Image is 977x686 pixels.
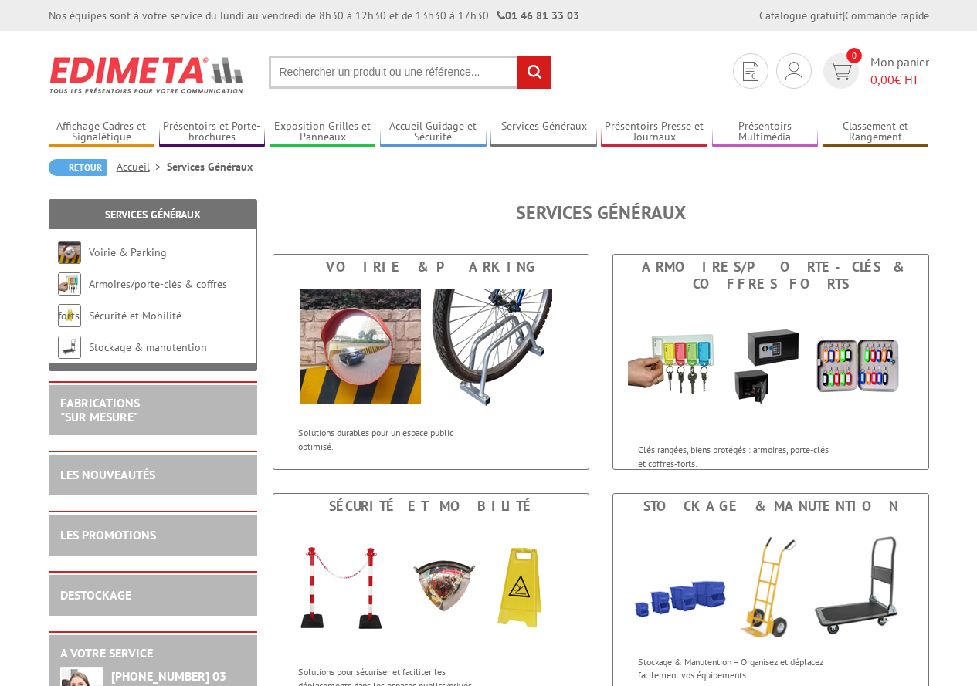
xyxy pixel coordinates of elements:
a: LES NOUVEAUTÉS [60,467,155,482]
a: Affichage Cadres et Signalétique [49,120,155,145]
div: Armoires/porte-clés & coffres forts [617,259,924,292]
strong: [PHONE_NUMBER] 03 [111,668,226,684]
strong: 01 46 81 33 03 [497,8,579,22]
a: Services Généraux [490,120,597,145]
a: Armoires/porte-clés & coffres forts Armoires/porte-clés & coffres forts Clés rangées, biens proté... [612,254,929,470]
p: Clés rangées, biens protégés : armoires, porte-clés et coffres-forts. [638,443,829,469]
div: Stockage & manutention [617,498,924,515]
p: Stockage & Manutention – Organisez et déplacez facilement vos équipements [638,655,829,681]
img: devis rapide [743,62,758,81]
img: Edimeta [49,46,246,103]
img: Armoires/porte-clés & coffres forts [628,296,914,435]
a: Voirie & Parking [89,245,167,259]
div: Sécurité et Mobilité [277,498,585,515]
a: Services Généraux [105,208,201,221]
img: Voirie & Parking [58,241,81,264]
a: Présentoirs Multimédia [712,120,819,145]
a: Retour [49,159,107,176]
a: Stockage & manutention [89,340,207,354]
a: Présentoirs Presse et Journaux [601,120,707,145]
span: 0 [846,48,862,63]
a: Classement et Rangement [823,120,929,145]
img: Stockage & manutention [613,519,928,647]
input: Rechercher un produit ou une référence... [269,56,551,89]
a: Présentoirs et Porte-brochures [159,120,266,145]
img: Armoires/porte-clés & coffres forts [58,272,81,296]
a: Sécurité et Mobilité [89,309,181,323]
img: devis rapide [829,63,852,80]
a: Accueil Guidage et Sécurité [380,120,487,145]
img: Stockage & manutention [58,336,81,359]
a: DESTOCKAGE [60,587,131,603]
a: Accueil [117,160,167,174]
div: Nos équipes sont à votre service du lundi au vendredi de 8h30 à 12h30 et de 13h30 à 17h30 [49,8,579,23]
a: LES PROMOTIONS [60,527,156,542]
a: Voirie & Parking Voirie & Parking Solutions durables pour un espace public optimisé. [273,254,589,470]
span: Mon panier [870,53,929,89]
img: Voirie & Parking [288,279,574,418]
li: Services Généraux [167,159,253,174]
div: Voirie & Parking [277,259,585,275]
a: devis rapide 0 Mon panier 0,00€ HT [819,53,929,89]
a: Catalogue gratuit [759,8,843,22]
p: Solutions durables pour un espace public optimisé. [298,426,490,452]
input: rechercher [517,56,551,89]
a: FABRICATIONS"Sur Mesure" [60,395,140,424]
h1: Services Généraux [273,203,929,223]
a: Commande rapide [845,8,929,22]
a: Exposition Grilles et Panneaux [270,120,376,145]
h2: A votre service [60,647,246,661]
div: | [759,8,929,23]
span: € HT [870,71,929,89]
a: Armoires/porte-clés & coffres forts [58,277,227,323]
img: Sécurité et Mobilité [288,519,574,657]
span: 0,00 [870,72,894,87]
img: devis rapide [785,62,802,80]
